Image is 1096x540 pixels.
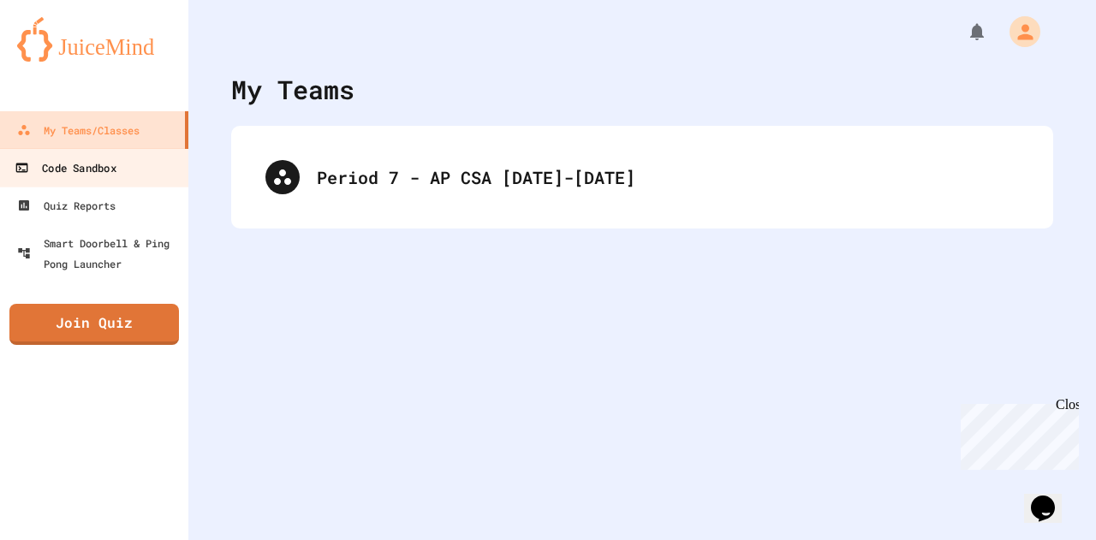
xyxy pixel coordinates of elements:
[7,7,118,109] div: Chat with us now!Close
[935,17,992,46] div: My Notifications
[248,143,1036,211] div: Period 7 - AP CSA [DATE]-[DATE]
[954,397,1079,470] iframe: chat widget
[17,195,116,216] div: Quiz Reports
[1024,472,1079,523] iframe: chat widget
[231,70,354,109] div: My Teams
[317,164,1019,190] div: Period 7 - AP CSA [DATE]-[DATE]
[992,12,1045,51] div: My Account
[15,157,116,179] div: Code Sandbox
[9,304,179,345] a: Join Quiz
[17,17,171,62] img: logo-orange.svg
[17,120,140,140] div: My Teams/Classes
[17,233,182,274] div: Smart Doorbell & Ping Pong Launcher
